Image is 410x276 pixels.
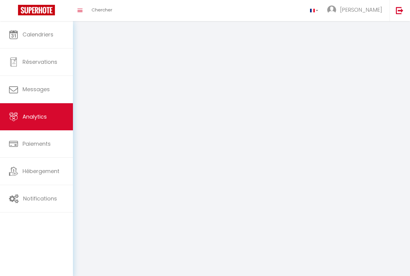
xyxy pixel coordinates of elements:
[23,85,50,93] span: Messages
[23,58,57,66] span: Réservations
[23,167,59,175] span: Hébergement
[396,7,403,14] img: logout
[23,195,57,202] span: Notifications
[340,6,382,14] span: [PERSON_NAME]
[18,5,55,15] img: Super Booking
[23,140,51,147] span: Paiements
[23,31,53,38] span: Calendriers
[327,5,336,14] img: ...
[23,113,47,120] span: Analytics
[92,7,112,13] span: Chercher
